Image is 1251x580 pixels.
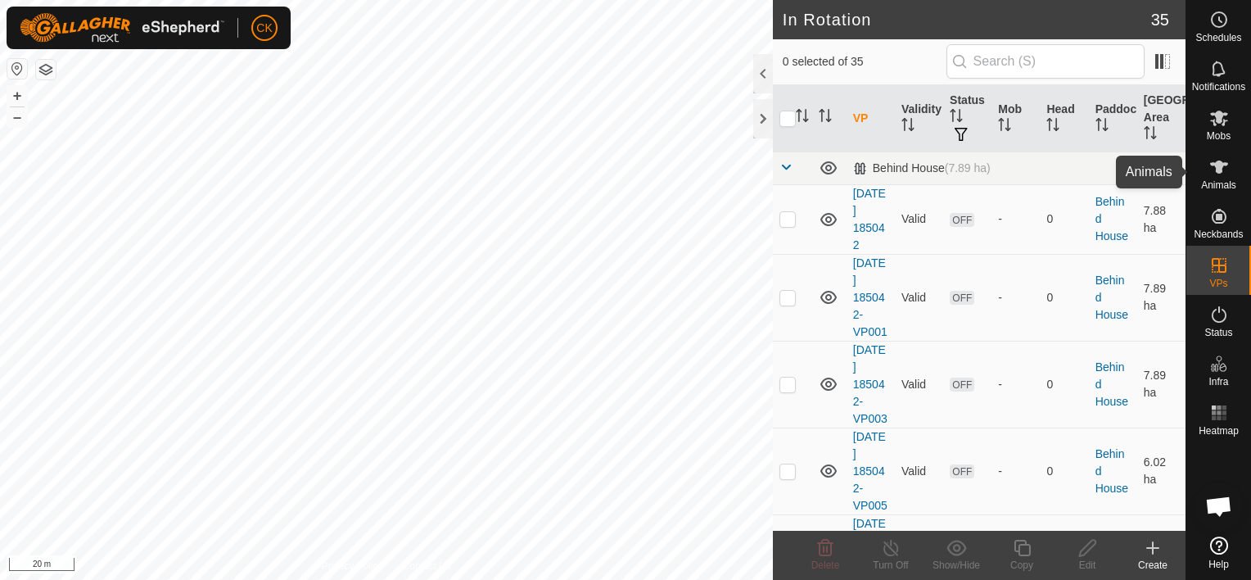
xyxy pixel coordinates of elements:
[1040,428,1088,514] td: 0
[1095,120,1109,134] p-sorticon: Activate to sort
[1089,85,1137,152] th: Paddock
[1208,560,1229,569] span: Help
[1120,558,1186,573] div: Create
[1137,85,1186,152] th: [GEOGRAPHIC_DATA] Area
[1095,195,1128,242] a: Behind House
[853,430,887,512] a: [DATE] 185042-VP005
[7,86,27,106] button: +
[1046,120,1059,134] p-sorticon: Activate to sort
[924,558,989,573] div: Show/Hide
[1040,341,1088,428] td: 0
[1192,82,1245,92] span: Notifications
[895,341,943,428] td: Valid
[1137,341,1186,428] td: 7.89 ha
[950,213,974,227] span: OFF
[945,161,991,174] span: (7.89 ha)
[1204,328,1232,338] span: Status
[1201,180,1236,190] span: Animals
[1040,254,1088,341] td: 0
[895,254,943,341] td: Valid
[1208,377,1228,387] span: Infra
[811,560,840,571] span: Delete
[989,558,1055,573] div: Copy
[256,20,272,37] span: CK
[950,378,974,392] span: OFF
[1095,360,1128,408] a: Behind House
[1095,274,1128,321] a: Behind House
[1209,279,1227,288] span: VPs
[895,85,943,152] th: Validity
[783,53,946,70] span: 0 selected of 35
[853,187,886,251] a: [DATE] 185042
[858,558,924,573] div: Turn Off
[1040,184,1088,254] td: 0
[1194,229,1243,239] span: Neckbands
[998,120,1011,134] p-sorticon: Activate to sort
[1137,254,1186,341] td: 7.89 ha
[783,10,1151,29] h2: In Rotation
[1055,558,1120,573] div: Edit
[950,291,974,305] span: OFF
[1144,129,1157,142] p-sorticon: Activate to sort
[1199,426,1239,436] span: Heatmap
[946,44,1145,79] input: Search (S)
[20,13,224,43] img: Gallagher Logo
[998,463,1033,480] div: -
[1095,447,1128,495] a: Behind House
[1137,428,1186,514] td: 6.02 ha
[901,120,915,134] p-sorticon: Activate to sort
[950,464,974,478] span: OFF
[819,111,832,125] p-sorticon: Activate to sort
[943,85,991,152] th: Status
[998,211,1033,228] div: -
[36,60,56,79] button: Map Layers
[403,559,451,573] a: Contact Us
[1195,482,1244,531] div: Open chat
[853,256,887,338] a: [DATE] 185042-VP001
[847,85,895,152] th: VP
[950,111,963,125] p-sorticon: Activate to sort
[796,111,809,125] p-sorticon: Activate to sort
[998,289,1033,306] div: -
[853,343,887,425] a: [DATE] 185042-VP003
[322,559,383,573] a: Privacy Policy
[7,59,27,79] button: Reset Map
[895,428,943,514] td: Valid
[1137,184,1186,254] td: 7.88 ha
[998,376,1033,393] div: -
[1195,33,1241,43] span: Schedules
[1207,131,1231,141] span: Mobs
[1186,530,1251,576] a: Help
[1151,7,1169,32] span: 35
[991,85,1040,152] th: Mob
[1040,85,1088,152] th: Head
[7,107,27,127] button: –
[895,184,943,254] td: Valid
[853,161,991,175] div: Behind House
